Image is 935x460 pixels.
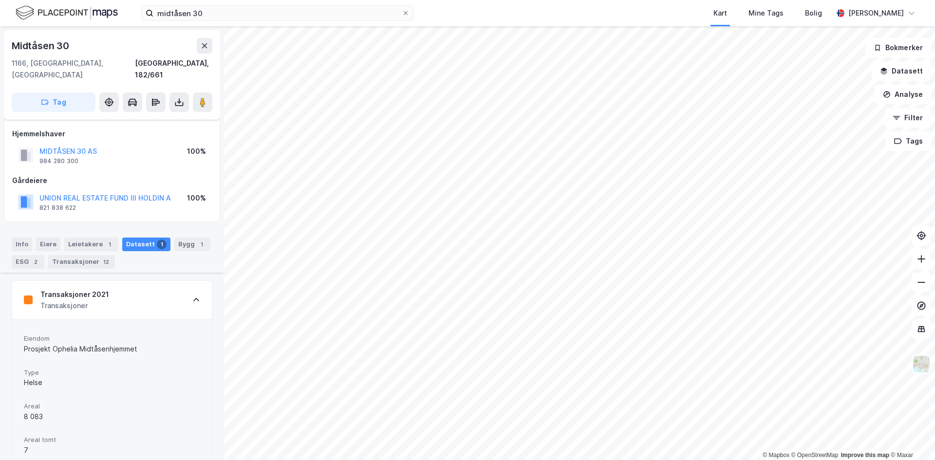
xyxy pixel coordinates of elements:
[24,334,200,343] span: Eiendom
[31,257,40,267] div: 2
[713,7,727,19] div: Kart
[912,355,931,373] img: Z
[748,7,784,19] div: Mine Tags
[187,192,206,204] div: 100%
[12,238,32,251] div: Info
[12,255,44,269] div: ESG
[101,257,111,267] div: 12
[36,238,60,251] div: Eiere
[24,444,200,456] div: 7
[12,38,71,54] div: Midtåsen 30
[24,402,200,410] span: Areal
[40,300,109,312] div: Transaksjoner
[24,411,200,423] div: 8 083
[848,7,904,19] div: [PERSON_NAME]
[16,4,118,21] img: logo.f888ab2527a4732fd821a326f86c7f29.svg
[64,238,118,251] div: Leietakere
[122,238,170,251] div: Datasett
[39,204,76,212] div: 821 838 622
[105,239,114,249] div: 1
[12,92,95,112] button: Tag
[12,175,212,186] div: Gårdeiere
[174,238,210,251] div: Bygg
[12,128,212,140] div: Hjemmelshaver
[791,452,839,459] a: OpenStreetMap
[48,255,115,269] div: Transaksjoner
[24,377,200,388] div: Helse
[763,452,789,459] a: Mapbox
[153,6,402,20] input: Søk på adresse, matrikkel, gårdeiere, leietakere eller personer
[187,146,206,157] div: 100%
[886,413,935,460] div: Kontrollprogram for chat
[841,452,889,459] a: Improve this map
[197,239,206,249] div: 1
[135,57,212,81] div: [GEOGRAPHIC_DATA], 182/661
[886,413,935,460] iframe: Chat Widget
[157,239,167,249] div: 1
[24,436,200,444] span: Areal tomt
[875,85,931,104] button: Analyse
[865,38,931,57] button: Bokmerker
[884,108,931,128] button: Filter
[872,61,931,81] button: Datasett
[24,343,200,355] div: Prosjekt Ophelia Midtåsenhjemmet
[40,289,109,300] div: Transaksjoner 2021
[39,157,78,165] div: 984 280 300
[805,7,822,19] div: Bolig
[24,368,200,377] span: Type
[886,131,931,151] button: Tags
[12,57,135,81] div: 1166, [GEOGRAPHIC_DATA], [GEOGRAPHIC_DATA]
